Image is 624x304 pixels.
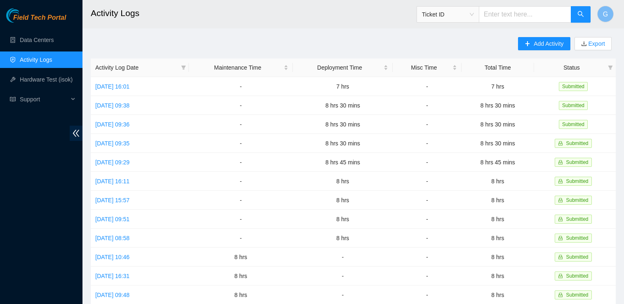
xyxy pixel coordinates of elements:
span: Submitted [566,178,588,184]
a: [DATE] 09:38 [95,102,130,109]
td: 8 hrs [462,248,534,267]
span: lock [558,198,563,203]
span: lock [558,274,563,278]
span: double-left [70,126,82,141]
span: Submitted [566,292,588,298]
td: 8 hrs [462,172,534,191]
td: 8 hrs [189,267,293,285]
td: - [189,172,293,191]
a: Data Centers [20,37,54,43]
span: Submitted [566,197,588,203]
td: - [393,210,461,229]
span: Support [20,91,68,108]
td: - [393,134,461,153]
td: - [393,248,461,267]
span: Submitted [566,140,588,146]
span: filter [606,61,615,74]
span: download [581,41,587,47]
span: lock [558,141,563,146]
td: - [189,153,293,172]
span: lock [558,255,563,260]
td: - [293,267,393,285]
span: Submitted [566,254,588,260]
td: 8 hrs [293,210,393,229]
td: 8 hrs 30 mins [293,134,393,153]
td: 8 hrs [189,248,293,267]
input: Enter text here... [479,6,571,23]
td: 7 hrs [462,77,534,96]
td: - [393,229,461,248]
td: - [189,96,293,115]
td: 8 hrs 30 mins [293,115,393,134]
span: lock [558,160,563,165]
td: 8 hrs [462,210,534,229]
td: - [189,115,293,134]
a: Export [587,40,605,47]
a: Akamai TechnologiesField Tech Portal [6,15,66,26]
td: - [189,77,293,96]
td: 8 hrs 45 mins [462,153,534,172]
a: [DATE] 15:57 [95,197,130,203]
td: 8 hrs [293,191,393,210]
a: [DATE] 16:11 [95,178,130,185]
td: 8 hrs 45 mins [293,153,393,172]
td: 8 hrs [462,229,534,248]
td: 7 hrs [293,77,393,96]
span: Submitted [559,101,588,110]
a: Hardware Test (isok) [20,76,73,83]
span: Submitted [566,216,588,222]
td: 8 hrs [462,191,534,210]
th: Total Time [462,58,534,77]
td: - [393,267,461,285]
td: - [393,172,461,191]
td: 8 hrs 30 mins [293,96,393,115]
span: lock [558,179,563,184]
button: G [597,6,614,22]
span: Status [539,63,605,72]
td: - [393,115,461,134]
span: Ticket ID [422,8,474,21]
span: read [10,96,16,102]
a: [DATE] 10:46 [95,254,130,260]
button: plusAdd Activity [518,37,570,50]
td: - [189,229,293,248]
a: [DATE] 09:35 [95,140,130,147]
span: Field Tech Portal [13,14,66,22]
td: - [189,210,293,229]
button: downloadExport [575,37,612,50]
span: filter [179,61,188,74]
a: Activity Logs [20,56,52,63]
span: lock [558,236,563,241]
a: [DATE] 16:01 [95,83,130,90]
a: [DATE] 16:31 [95,273,130,279]
td: 8 hrs [293,229,393,248]
td: 8 hrs 30 mins [462,96,534,115]
span: Submitted [559,82,588,91]
span: Activity Log Date [95,63,178,72]
td: - [393,153,461,172]
td: - [393,77,461,96]
span: Submitted [559,120,588,129]
a: [DATE] 09:51 [95,216,130,222]
td: - [189,191,293,210]
a: [DATE] 08:58 [95,235,130,241]
td: 8 hrs [293,172,393,191]
span: Submitted [566,273,588,279]
span: filter [181,65,186,70]
span: Submitted [566,159,588,165]
span: lock [558,217,563,222]
td: - [293,248,393,267]
span: lock [558,292,563,297]
span: Add Activity [534,39,563,48]
td: - [393,96,461,115]
img: Akamai Technologies [6,8,42,23]
td: 8 hrs [462,267,534,285]
span: Submitted [566,235,588,241]
a: [DATE] 09:29 [95,159,130,166]
a: [DATE] 09:36 [95,121,130,128]
span: G [603,9,608,19]
td: - [189,134,293,153]
span: filter [608,65,613,70]
td: 8 hrs 30 mins [462,115,534,134]
td: 8 hrs 30 mins [462,134,534,153]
